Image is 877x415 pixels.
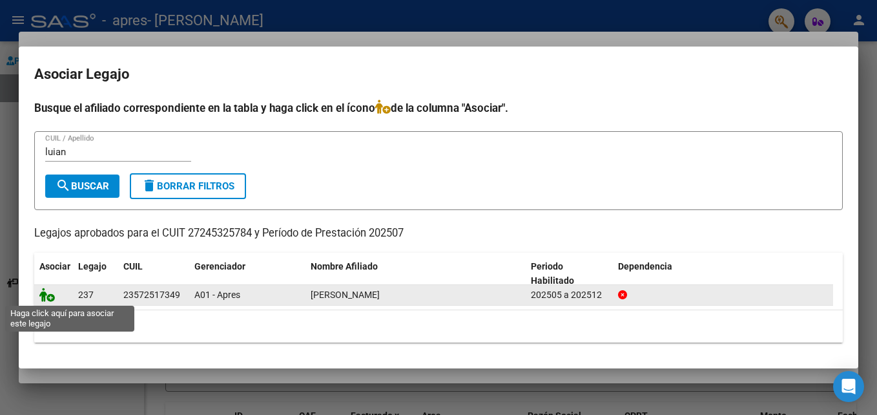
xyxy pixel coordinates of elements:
span: Nombre Afiliado [311,261,378,271]
span: Periodo Habilitado [531,261,574,286]
datatable-header-cell: Asociar [34,253,73,295]
div: Open Intercom Messenger [833,371,864,402]
datatable-header-cell: Legajo [73,253,118,295]
button: Borrar Filtros [130,173,246,199]
datatable-header-cell: Nombre Afiliado [305,253,526,295]
span: CUIL [123,261,143,271]
span: A01 - Apres [194,290,240,300]
span: Legajo [78,261,107,271]
button: Buscar [45,175,119,198]
datatable-header-cell: Dependencia [613,253,833,295]
datatable-header-cell: Periodo Habilitado [526,253,613,295]
datatable-header-cell: Gerenciador [189,253,305,295]
h2: Asociar Legajo [34,62,843,87]
div: 202505 a 202512 [531,288,608,303]
span: Gerenciador [194,261,245,271]
h4: Busque el afiliado correspondiente en la tabla y haga click en el ícono de la columna "Asociar". [34,100,843,116]
span: 237 [78,290,94,300]
span: Dependencia [618,261,672,271]
span: Borrar Filtros [141,180,234,192]
mat-icon: search [56,178,71,193]
span: Asociar [39,261,70,271]
mat-icon: delete [141,178,157,193]
p: Legajos aprobados para el CUIT 27245325784 y Período de Prestación 202507 [34,226,843,242]
div: 23572517349 [123,288,180,303]
span: DOMINGUEZ LUIAN BENJAMIN [311,290,380,300]
div: 1 registros [34,310,843,343]
datatable-header-cell: CUIL [118,253,189,295]
span: Buscar [56,180,109,192]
